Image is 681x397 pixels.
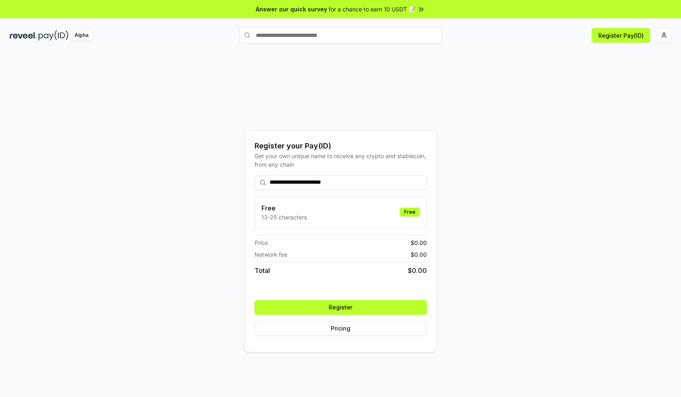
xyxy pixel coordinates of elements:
button: Register [255,300,427,315]
span: $ 0.00 [408,266,427,275]
div: Free [400,208,420,217]
button: Pricing [255,321,427,336]
span: Price [255,238,268,247]
img: reveel_dark [10,30,37,41]
div: Get your own unique name to receive any crypto and stablecoin, from any chain [255,152,427,169]
span: Answer our quick survey [256,5,327,13]
span: $ 0.00 [411,238,427,247]
span: Network fee [255,250,287,259]
div: Alpha [70,30,93,41]
p: 13-25 characters [261,213,307,221]
span: for a chance to earn 10 USDT 📝 [329,5,415,13]
img: pay_id [39,30,69,41]
div: Register your Pay(ID) [255,140,427,152]
button: Register Pay(ID) [592,28,650,43]
span: Total [255,266,270,275]
h3: Free [261,203,307,213]
span: $ 0.00 [411,250,427,259]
